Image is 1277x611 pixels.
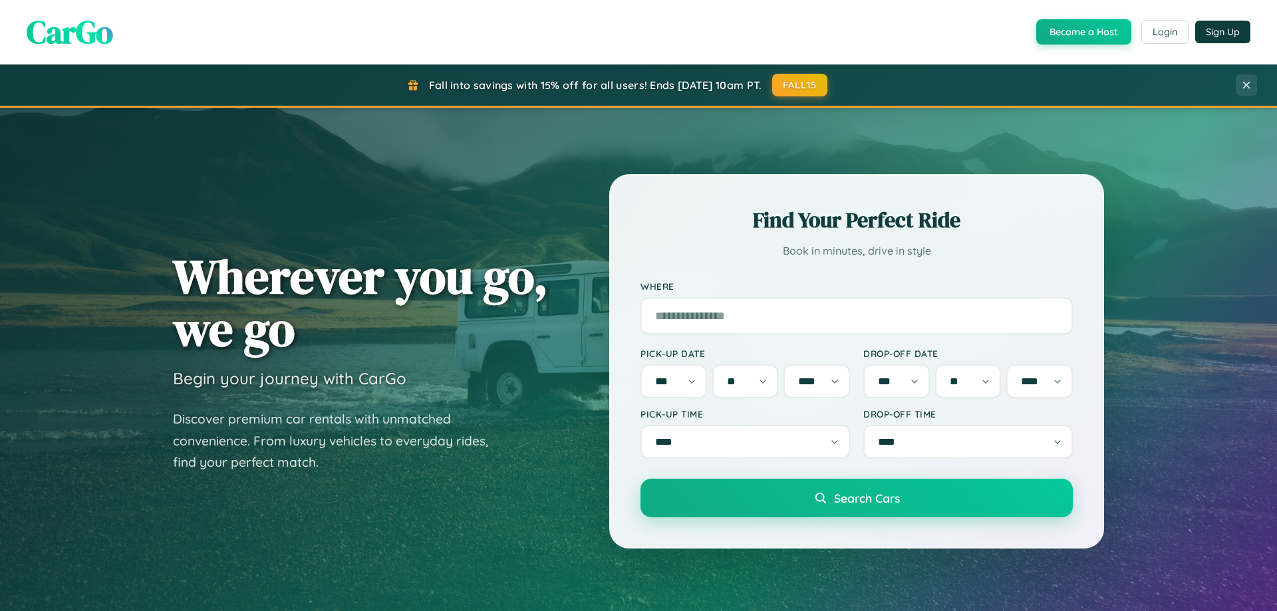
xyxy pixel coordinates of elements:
label: Pick-up Time [640,408,850,420]
h2: Find Your Perfect Ride [640,205,1073,235]
button: Login [1141,20,1189,44]
label: Where [640,281,1073,292]
h1: Wherever you go, we go [173,250,548,355]
button: Become a Host [1036,19,1131,45]
button: Sign Up [1195,21,1250,43]
button: Search Cars [640,479,1073,517]
button: FALL15 [772,74,828,96]
label: Drop-off Date [863,348,1073,359]
label: Drop-off Time [863,408,1073,420]
span: CarGo [27,10,113,54]
h3: Begin your journey with CarGo [173,368,406,388]
p: Discover premium car rentals with unmatched convenience. From luxury vehicles to everyday rides, ... [173,408,505,473]
label: Pick-up Date [640,348,850,359]
span: Search Cars [834,491,900,505]
span: Fall into savings with 15% off for all users! Ends [DATE] 10am PT. [429,78,762,92]
p: Book in minutes, drive in style [640,241,1073,261]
